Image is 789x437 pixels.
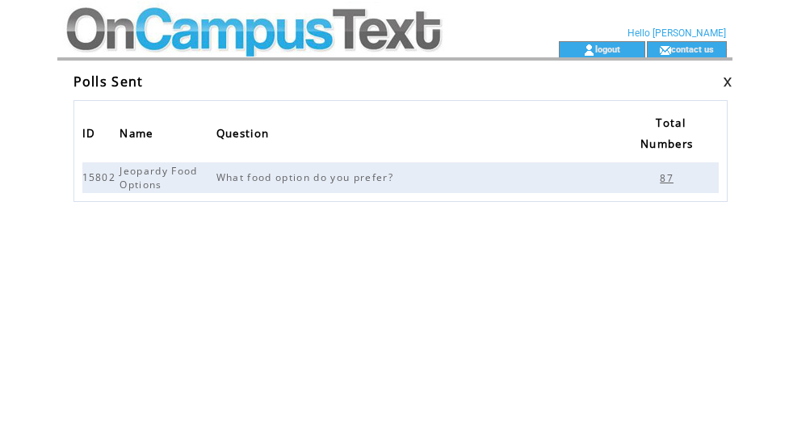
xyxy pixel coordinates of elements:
a: 87 [660,170,682,184]
span: What food option do you prefer? [216,170,397,184]
span: 87 [660,171,678,185]
span: Jeopardy Food Options [120,164,197,191]
a: logout [595,44,620,54]
span: Name [120,122,157,149]
img: contact_us_icon.gif [659,44,671,57]
span: Polls Sent [73,73,144,90]
a: Name [120,122,161,149]
span: Total Numbers [640,111,697,159]
a: Total Numbers [640,111,701,158]
a: contact us [671,44,714,54]
img: account_icon.gif [583,44,595,57]
a: ID [82,122,104,149]
span: 15802 [82,170,120,184]
span: Question [216,122,274,149]
a: Question [216,122,278,149]
span: ID [82,122,100,149]
span: Hello [PERSON_NAME] [627,27,726,39]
